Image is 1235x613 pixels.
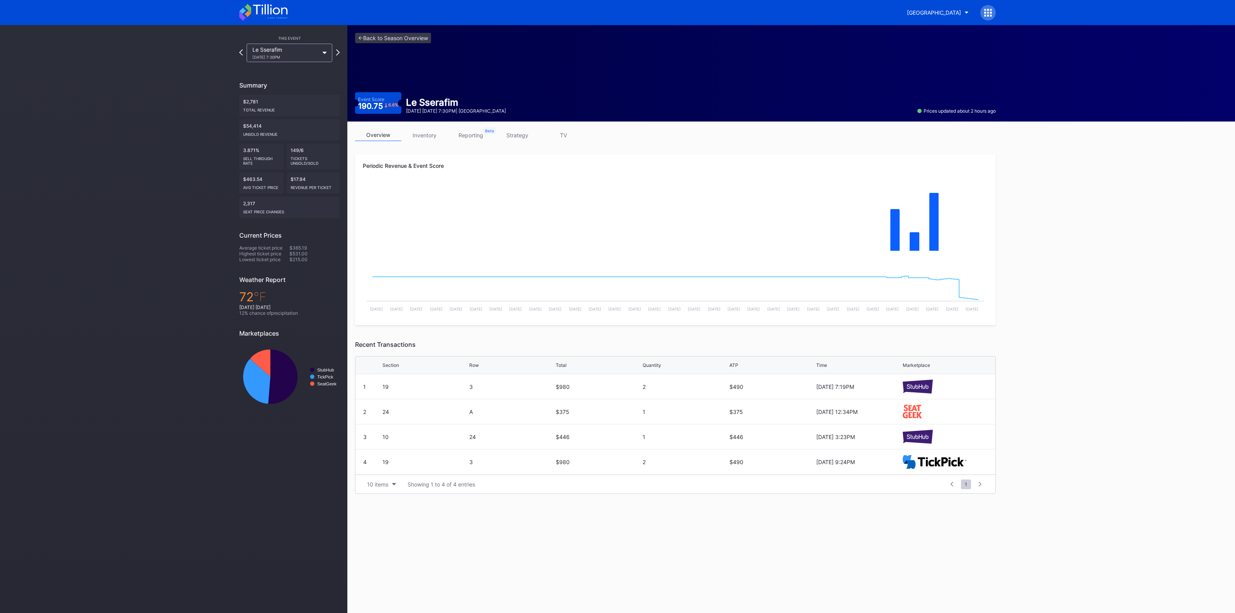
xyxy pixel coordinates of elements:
div: $215.00 [289,257,340,262]
svg: Chart title [239,343,340,410]
div: Time [816,362,827,368]
div: 19 [382,459,467,465]
div: 190.75 [358,102,398,110]
div: $490 [729,459,814,465]
div: Le Sserafim [406,97,506,108]
div: [DATE] 3:23PM [816,434,901,440]
div: $463.54 [239,172,284,194]
text: [DATE] [747,307,760,311]
div: 3 [469,383,554,390]
text: [DATE] [390,307,403,311]
a: reporting [448,129,494,141]
text: [DATE] [926,307,939,311]
div: 149/6 [287,144,340,169]
a: strategy [494,129,540,141]
div: 10 [382,434,467,440]
div: Sell Through Rate [243,153,280,165]
div: 2 [643,383,727,390]
text: [DATE] [946,307,959,311]
div: Lowest ticket price [239,257,289,262]
text: [DATE] [866,307,879,311]
div: Recent Transactions [355,341,996,348]
button: 10 items [363,479,400,490]
text: SeatGeek [317,382,337,386]
div: $2,781 [239,95,340,116]
a: overview [355,129,401,141]
div: ATP [729,362,738,368]
div: [DATE] 9:24PM [816,459,901,465]
a: TV [540,129,587,141]
text: [DATE] [410,307,423,311]
text: [DATE] [906,307,919,311]
div: $446 [729,434,814,440]
div: 2 [363,409,366,415]
div: Weather Report [239,276,340,284]
div: Quantity [643,362,661,368]
div: $54,414 [239,119,340,140]
text: [DATE] [608,307,621,311]
div: A [469,409,554,415]
text: [DATE] [470,307,482,311]
div: $365.19 [289,245,340,251]
div: 3 [363,434,367,440]
div: Current Prices [239,231,340,239]
text: [DATE] [708,307,721,311]
div: Prices updated about 2 hours ago [917,108,996,114]
text: [DATE] [827,307,839,311]
div: [DATE] [DATE] 7:30PM | [GEOGRAPHIC_DATA] [406,108,506,114]
div: Periodic Revenue & Event Score [363,162,988,169]
div: Event Score [358,96,384,102]
div: Average ticket price [239,245,289,251]
text: [DATE] [628,307,641,311]
text: [DATE] [727,307,740,311]
div: $980 [556,459,641,465]
div: $531.00 [289,251,340,257]
div: seat price changes [243,206,336,214]
div: 1 [363,383,366,390]
span: ℉ [254,289,266,304]
img: stubHub.svg [903,430,933,443]
div: $375 [729,409,814,415]
div: Avg ticket price [243,182,280,190]
div: 6.6 % [388,103,398,107]
text: [DATE] [688,307,700,311]
div: 10 items [367,481,388,488]
text: [DATE] [489,307,502,311]
button: [GEOGRAPHIC_DATA] [901,5,974,20]
div: 4 [363,459,367,465]
text: StubHub [317,368,334,372]
div: 1 [643,409,727,415]
text: [DATE] [966,307,978,311]
text: [DATE] [569,307,582,311]
text: [DATE] [787,307,800,311]
div: This Event [239,36,340,41]
div: $17.94 [287,172,340,194]
div: Section [382,362,399,368]
text: [DATE] [529,307,542,311]
text: [DATE] [430,307,443,311]
div: 12 % chance of precipitation [239,310,340,316]
div: $375 [556,409,641,415]
text: TickPick [317,375,333,379]
div: Marketplaces [239,329,340,337]
div: $980 [556,383,641,390]
text: [DATE] [767,307,780,311]
text: [DATE] [847,307,859,311]
div: Le Sserafim [252,46,319,59]
div: 72 [239,289,340,304]
text: [DATE] [648,307,661,311]
div: Row [469,362,479,368]
svg: Chart title [363,260,988,317]
div: Tickets Unsold/Sold [291,153,336,165]
text: [DATE] [509,307,522,311]
a: <-Back to Season Overview [355,33,431,43]
div: Revenue per ticket [291,182,336,190]
div: [DATE] 7:30PM [252,55,319,59]
text: [DATE] [589,307,601,311]
text: [DATE] [886,307,899,311]
div: 3.871% [239,144,284,169]
div: 24 [469,434,554,440]
div: [GEOGRAPHIC_DATA] [907,9,961,16]
div: $446 [556,434,641,440]
text: [DATE] [450,307,462,311]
